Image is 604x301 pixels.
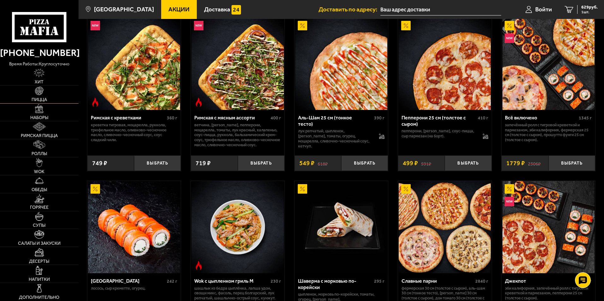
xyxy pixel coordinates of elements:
div: Шаверма с морковью по-корейски [298,278,373,290]
a: НовинкаОстрое блюдоРимская с мясным ассорти [191,18,284,110]
div: Пепперони 25 см (толстое с сыром) [402,115,476,127]
button: Выбрать [134,155,181,171]
img: Римская с креветками [88,18,180,110]
p: лосось, Сыр креметте, огурец. [91,286,178,291]
img: 15daf4d41897b9f0e9f617042186c801.svg [232,5,241,15]
input: Ваш адрес доставки [380,4,501,15]
img: Акционный [505,184,514,194]
span: Доставить по адресу: [319,6,380,12]
div: Джекпот [505,278,580,284]
span: Пицца [32,98,47,102]
a: АкционныйФиладельфия [87,181,181,273]
button: Выбрать [238,155,284,171]
p: шашлык из бедра цыплёнка, лапша удон, овощи микс, фасоль, перец болгарский, лук репчатый, шашлычн... [194,286,281,301]
img: Новинка [194,21,203,30]
button: Выбрать [341,155,388,171]
span: Десерты [29,259,49,264]
p: Эби Калифорния, Запечённый ролл с тигровой креветкой и пармезаном, Пепперони 25 см (толстое с сыр... [505,286,592,301]
span: 719 ₽ [196,160,211,166]
img: Акционный [91,184,100,194]
a: АкционныйШаверма с морковью по-корейски [295,181,388,273]
span: 1779 ₽ [506,160,525,166]
img: Славные парни [399,181,491,273]
img: Акционный [505,21,514,30]
span: 230 г [271,279,281,284]
div: Славные парни [402,278,474,284]
img: Акционный [298,184,307,194]
div: Римская с креветками [91,115,166,121]
span: 1345 г [579,115,592,121]
span: 295 г [374,279,384,284]
span: Римская пицца [21,134,58,138]
span: Напитки [29,277,50,282]
img: Акционный [298,21,307,30]
span: 242 г [167,279,177,284]
s: 591 ₽ [421,160,431,166]
p: Запечённый ролл с тигровой креветкой и пармезаном, Эби Калифорния, Фермерская 25 см (толстое с сы... [505,123,592,143]
span: Супы [33,223,45,228]
a: АкционныйНовинкаДжекпот [501,181,595,273]
img: Пепперони 25 см (толстое с сыром) [399,18,491,110]
span: 749 ₽ [92,160,107,166]
button: Выбрать [445,155,491,171]
div: Wok с цыпленком гриль M [194,278,269,284]
img: Джекпот [502,181,595,273]
img: Wok с цыпленком гриль M [191,181,284,273]
a: АкционныйАль-Шам 25 см (тонкое тесто) [295,18,388,110]
span: Наборы [30,116,48,120]
span: Обеды [32,188,47,192]
span: 499 ₽ [403,160,418,166]
div: Римская с мясным ассорти [194,115,269,121]
span: Войти [535,6,552,12]
a: НовинкаОстрое блюдоРимская с креветками [87,18,181,110]
span: 390 г [374,115,384,121]
p: пепперони, [PERSON_NAME], соус-пицца, сыр пармезан (на борт). [402,129,476,139]
div: [GEOGRAPHIC_DATA] [91,278,166,284]
img: Аль-Шам 25 см (тонкое тесто) [295,18,387,110]
img: Всё включено [502,18,595,110]
img: Акционный [401,184,411,194]
span: 549 ₽ [299,160,314,166]
button: Выбрать [548,155,595,171]
span: Доставка [204,6,230,12]
img: Острое блюдо [194,261,203,270]
img: Новинка [91,21,100,30]
img: Римская с мясным ассорти [191,18,284,110]
span: Акции [168,6,190,12]
span: 629 руб. [581,5,598,9]
span: 410 г [478,115,488,121]
span: Горячее [30,205,49,210]
img: Новинка [505,197,514,206]
span: Салаты и закуски [18,241,61,246]
span: WOK [34,170,44,174]
s: 618 ₽ [318,160,328,166]
p: ветчина, [PERSON_NAME], пепперони, моцарелла, томаты, лук красный, халапеньо, соус-пицца, руккола... [194,123,281,148]
s: 2306 ₽ [528,160,541,166]
a: Острое блюдоWok с цыпленком гриль M [191,181,284,273]
img: Филадельфия [88,181,180,273]
div: Аль-Шам 25 см (тонкое тесто) [298,115,373,127]
img: Острое блюдо [194,98,203,107]
span: Роллы [32,152,47,156]
span: 360 г [167,115,177,121]
span: [GEOGRAPHIC_DATA] [94,6,154,12]
a: АкционныйСлавные парни [398,181,492,273]
a: АкционныйНовинкаВсё включено [501,18,595,110]
a: АкционныйПепперони 25 см (толстое с сыром) [398,18,492,110]
div: Всё включено [505,115,577,121]
span: 400 г [271,115,281,121]
p: лук репчатый, цыпленок, [PERSON_NAME], томаты, огурец, моцарелла, сливочно-чесночный соус, кетчуп. [298,129,373,149]
img: Острое блюдо [91,98,100,107]
img: Акционный [401,21,411,30]
img: Новинка [505,33,514,43]
p: креветка тигровая, моцарелла, руккола, трюфельное масло, оливково-чесночное масло, сливочно-чесно... [91,123,178,143]
img: Шаверма с морковью по-корейски [295,181,387,273]
span: Хит [35,80,44,84]
span: 1 шт. [581,10,598,14]
span: Дополнительно [19,295,59,300]
span: 2840 г [475,279,488,284]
